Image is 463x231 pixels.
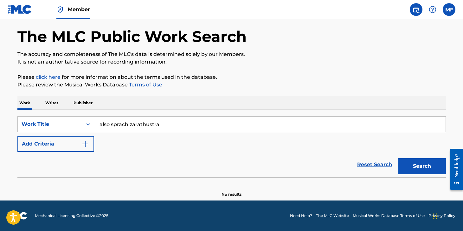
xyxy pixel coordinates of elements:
[431,200,463,231] iframe: Chat Widget
[410,3,422,16] a: Public Search
[35,213,108,219] span: Mechanical Licensing Collective © 2025
[17,116,446,177] form: Search Form
[17,81,446,89] p: Please review the Musical Works Database
[290,213,312,219] a: Need Help?
[128,82,162,88] a: Terms of Use
[426,3,439,16] div: Help
[428,213,455,219] a: Privacy Policy
[433,207,437,226] div: Drag
[8,5,32,14] img: MLC Logo
[43,96,60,110] p: Writer
[17,58,446,66] p: It is not an authoritative source for recording information.
[429,6,436,13] img: help
[17,96,32,110] p: Work
[222,184,241,197] p: No results
[443,3,455,16] div: User Menu
[81,140,89,148] img: 9d2ae6d4665cec9f34b9.svg
[8,212,27,220] img: logo
[354,158,395,172] a: Reset Search
[36,74,61,80] a: click here
[17,73,446,81] p: Please for more information about the terms used in the database.
[445,144,463,195] iframe: Resource Center
[68,6,90,13] span: Member
[316,213,349,219] a: The MLC Website
[398,158,446,174] button: Search
[17,27,247,46] h1: The MLC Public Work Search
[412,6,420,13] img: search
[353,213,425,219] a: Musical Works Database Terms of Use
[72,96,94,110] p: Publisher
[17,51,446,58] p: The accuracy and completeness of The MLC's data is determined solely by our Members.
[17,136,94,152] button: Add Criteria
[56,6,64,13] img: Top Rightsholder
[22,120,79,128] div: Work Title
